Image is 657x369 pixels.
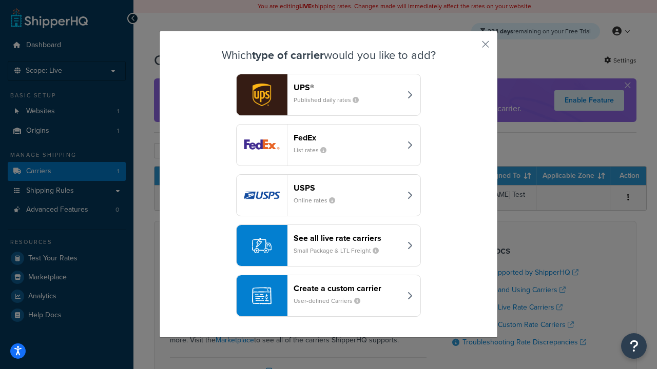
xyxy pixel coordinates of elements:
button: Create a custom carrierUser-defined Carriers [236,275,421,317]
h3: Which would you like to add? [185,49,472,61]
img: ups logo [237,74,287,115]
header: See all live rate carriers [294,233,401,243]
button: Open Resource Center [621,333,647,359]
small: User-defined Carriers [294,296,369,305]
header: USPS [294,183,401,193]
button: fedEx logoFedExList rates [236,124,421,166]
img: usps logo [237,175,287,216]
img: fedEx logo [237,125,287,166]
button: ups logoUPS®Published daily rates [236,74,421,116]
header: UPS® [294,83,401,92]
strong: type of carrier [252,47,324,64]
small: List rates [294,146,335,155]
button: See all live rate carriersSmall Package & LTL Freight [236,224,421,266]
button: usps logoUSPSOnline rates [236,174,421,216]
header: FedEx [294,133,401,142]
small: Published daily rates [294,95,367,105]
header: Create a custom carrier [294,283,401,293]
img: icon-carrier-liverate-becf4550.svg [252,236,272,255]
small: Small Package & LTL Freight [294,246,387,255]
small: Online rates [294,196,343,205]
img: icon-carrier-custom-c93b8a24.svg [252,286,272,305]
